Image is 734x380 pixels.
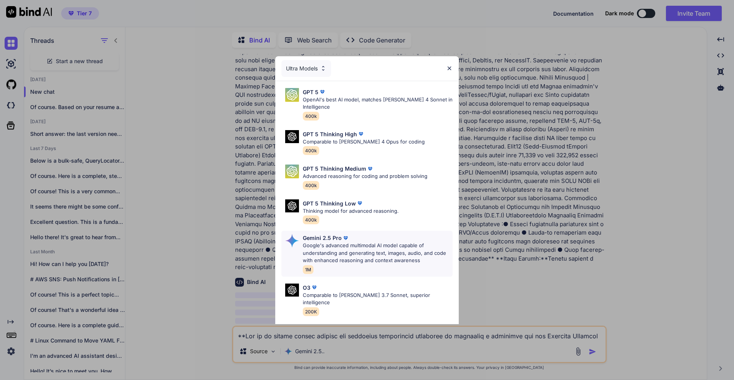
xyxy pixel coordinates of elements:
[310,284,318,291] img: premium
[281,60,331,77] div: Ultra Models
[446,65,453,72] img: close
[303,130,357,138] p: GPT 5 Thinking High
[285,165,299,178] img: Pick Models
[303,242,453,264] p: Google's advanced multimodal AI model capable of understanding and generating text, images, audio...
[303,307,319,316] span: 200K
[303,96,453,111] p: OpenAI's best AI model, matches [PERSON_NAME] 4 Sonnet in Intelligence
[303,165,366,173] p: GPT 5 Thinking Medium
[303,181,319,190] span: 400k
[303,146,319,155] span: 400k
[303,292,453,307] p: Comparable to [PERSON_NAME] 3.7 Sonnet, superior intelligence
[303,138,425,146] p: Comparable to [PERSON_NAME] 4 Opus for coding
[285,88,299,102] img: Pick Models
[285,199,299,213] img: Pick Models
[303,234,342,242] p: Gemini 2.5 Pro
[303,173,427,180] p: Advanced reasoning for coding and problem solving
[357,130,365,138] img: premium
[303,265,313,274] span: 1M
[318,88,326,96] img: premium
[303,199,356,207] p: GPT 5 Thinking Low
[285,234,299,248] img: Pick Models
[303,284,310,292] p: O3
[285,284,299,297] img: Pick Models
[320,65,326,72] img: Pick Models
[303,207,399,215] p: Thinking model for advanced reasoning.
[303,215,319,224] span: 400k
[285,130,299,144] img: Pick Models
[356,199,364,207] img: premium
[342,234,349,242] img: premium
[366,165,374,173] img: premium
[303,88,318,96] p: GPT 5
[303,112,319,121] span: 400k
